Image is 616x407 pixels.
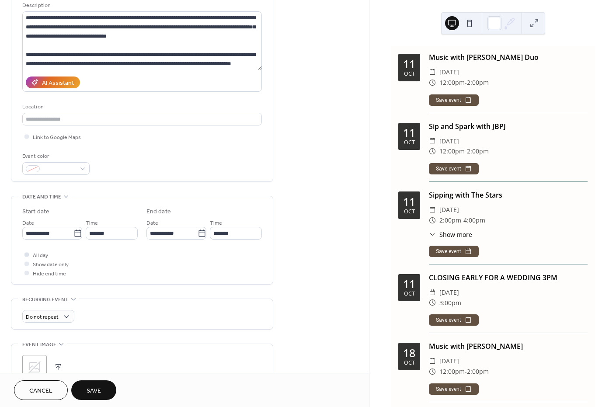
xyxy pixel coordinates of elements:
div: ​ [429,136,436,146]
button: Save [71,380,116,400]
div: Music with [PERSON_NAME] [429,341,588,351]
span: Date [22,219,34,228]
button: Cancel [14,380,68,400]
button: Save event [429,246,479,257]
div: End date [146,207,171,216]
span: Recurring event [22,295,69,304]
div: Oct [404,71,415,77]
button: ​Show more [429,230,472,239]
div: AI Assistant [42,79,74,88]
span: Show more [439,230,472,239]
div: ​ [429,205,436,215]
span: Time [86,219,98,228]
span: [DATE] [439,136,459,146]
span: 2:00pm [439,215,461,226]
div: Location [22,102,260,111]
div: ​ [429,230,436,239]
button: Save event [429,314,479,326]
div: ​ [429,366,436,377]
button: Save event [429,163,479,174]
span: 4:00pm [463,215,485,226]
span: Date [146,219,158,228]
span: Time [210,219,222,228]
span: [DATE] [439,205,459,215]
span: 12:00pm [439,366,465,377]
div: 11 [403,59,415,70]
span: 12:00pm [439,77,465,88]
span: [DATE] [439,287,459,298]
span: Date and time [22,192,61,202]
div: 18 [403,348,415,358]
span: [DATE] [439,356,459,366]
span: Cancel [29,386,52,396]
div: CLOSING EARLY FOR A WEDDING 3PM [429,272,588,283]
span: Link to Google Maps [33,133,81,142]
div: ​ [429,146,436,157]
div: ​ [429,287,436,298]
div: ​ [429,356,436,366]
span: - [465,366,467,377]
div: Description [22,1,260,10]
div: Sip and Spark with JBPJ [429,121,588,132]
span: 2:00pm [467,366,489,377]
div: Event color [22,152,88,161]
div: Oct [404,209,415,215]
span: [DATE] [439,67,459,77]
button: Save event [429,383,479,395]
div: ​ [429,77,436,88]
button: AI Assistant [26,77,80,88]
span: 2:00pm [467,146,489,157]
span: - [465,146,467,157]
span: Event image [22,340,56,349]
span: 12:00pm [439,146,465,157]
span: Do not repeat [26,312,59,322]
span: All day [33,251,48,260]
div: 11 [403,196,415,207]
div: ; [22,355,47,379]
div: Music with [PERSON_NAME] Duo [429,52,588,63]
span: Save [87,386,101,396]
span: Hide end time [33,269,66,278]
div: Oct [404,360,415,366]
div: Oct [404,291,415,297]
div: Sipping with The Stars [429,190,588,200]
span: 2:00pm [467,77,489,88]
div: 11 [403,127,415,138]
span: - [465,77,467,88]
div: Start date [22,207,49,216]
div: 11 [403,278,415,289]
div: ​ [429,298,436,308]
div: Oct [404,140,415,146]
span: 3:00pm [439,298,461,308]
div: ​ [429,67,436,77]
span: - [461,215,463,226]
button: Save event [429,94,479,106]
span: Show date only [33,260,69,269]
div: ​ [429,215,436,226]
